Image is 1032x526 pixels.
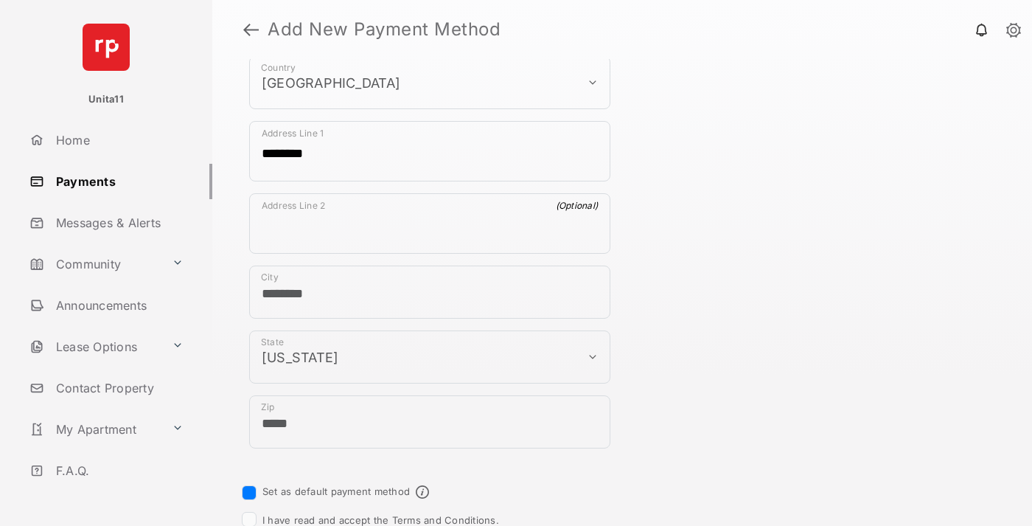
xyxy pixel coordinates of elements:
[24,288,212,323] a: Announcements
[24,329,166,364] a: Lease Options
[24,205,212,240] a: Messages & Alerts
[88,92,124,107] p: Unita11
[249,266,610,319] div: payment_method_screening[postal_addresses][locality]
[249,395,610,449] div: payment_method_screening[postal_addresses][postalCode]
[24,453,212,488] a: F.A.Q.
[262,485,410,497] label: Set as default payment method
[24,122,212,158] a: Home
[268,21,501,38] strong: Add New Payment Method
[83,24,130,71] img: svg+xml;base64,PHN2ZyB4bWxucz0iaHR0cDovL3d3dy53My5vcmcvMjAwMC9zdmciIHdpZHRoPSI2NCIgaGVpZ2h0PSI2NC...
[24,164,212,199] a: Payments
[416,485,429,499] span: Default payment method info
[24,246,166,282] a: Community
[24,370,212,406] a: Contact Property
[249,193,610,254] div: payment_method_screening[postal_addresses][addressLine2]
[24,412,166,447] a: My Apartment
[249,331,610,384] div: payment_method_screening[postal_addresses][administrativeArea]
[249,121,610,181] div: payment_method_screening[postal_addresses][addressLine1]
[249,56,610,109] div: payment_method_screening[postal_addresses][country]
